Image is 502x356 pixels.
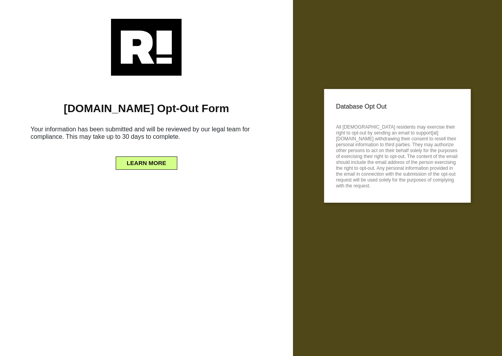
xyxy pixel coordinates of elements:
[12,102,281,115] h1: [DOMAIN_NAME] Opt-Out Form
[116,156,177,170] button: LEARN MORE
[336,101,459,113] p: Database Opt Out
[12,122,281,147] h6: Your information has been submitted and will be reviewed by our legal team for compliance. This m...
[336,122,459,189] p: All [DEMOGRAPHIC_DATA] residents may exercise their right to opt-out by sending an email to suppo...
[116,158,177,164] a: LEARN MORE
[111,19,182,76] img: Retention.com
